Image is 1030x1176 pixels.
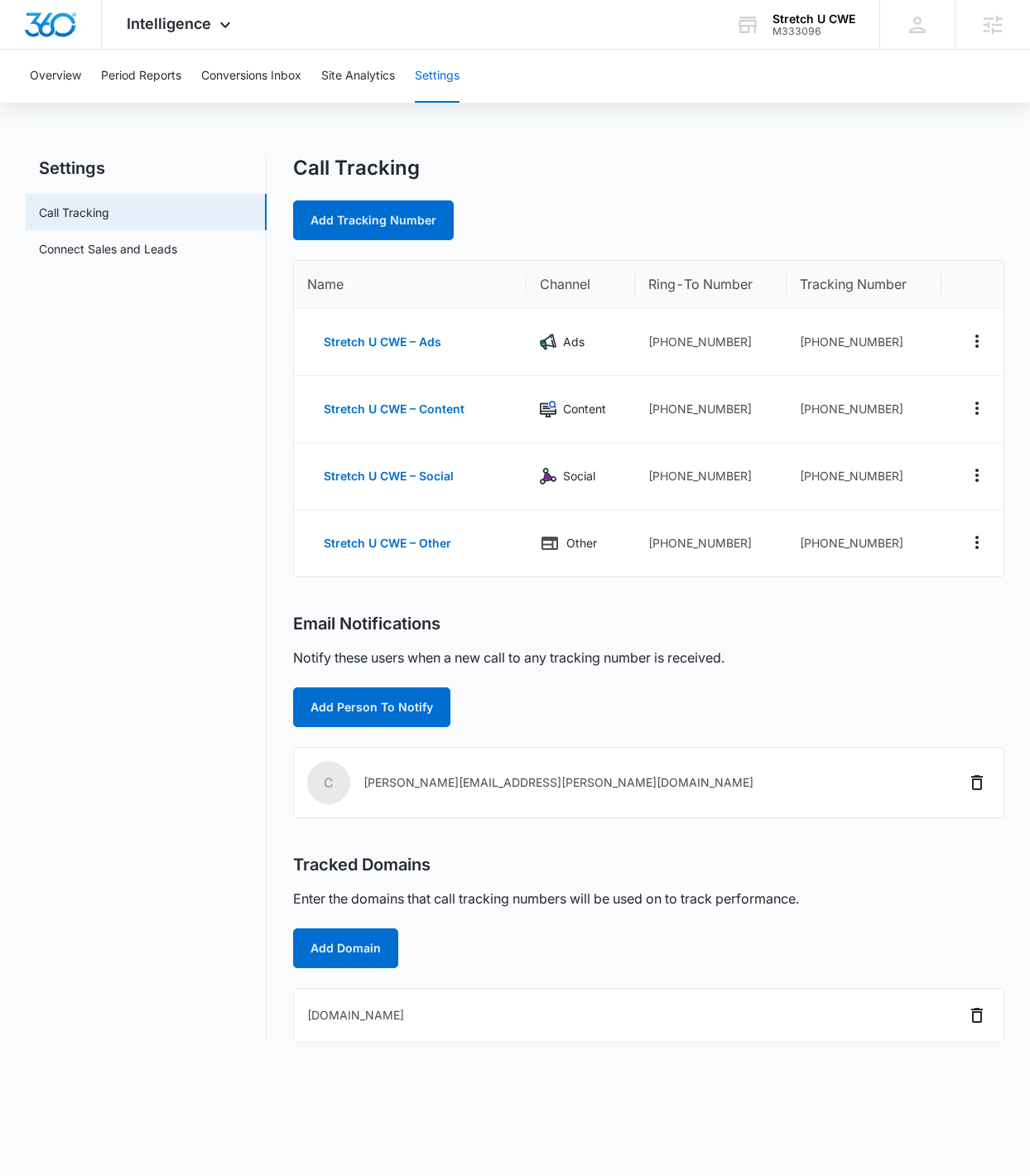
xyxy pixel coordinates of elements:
td: [DOMAIN_NAME] [294,989,790,1042]
h1: Call Tracking [293,156,420,181]
td: [PHONE_NUMBER] [635,309,787,376]
button: Overview [30,50,81,103]
p: Notify these users when a new call to any tracking number is received. [293,648,724,668]
p: Ads [563,333,585,351]
button: Conversions Inbox [201,50,301,103]
button: Actions [964,395,990,422]
span: c [307,761,350,804]
button: Add Person To Notify [293,687,450,727]
span: Intelligence [127,15,211,32]
button: Add Domain [293,928,398,968]
h2: Email Notifications [293,614,440,634]
th: Name [294,261,527,309]
div: account name [772,12,855,26]
div: account id [772,26,855,37]
th: Tracking Number [787,261,941,309]
th: Ring-To Number [635,261,787,309]
p: Social [563,467,595,485]
td: [PERSON_NAME][EMAIL_ADDRESS][PERSON_NAME][DOMAIN_NAME] [294,748,931,817]
button: Actions [964,462,990,489]
img: Social [540,468,556,484]
a: Connect Sales and Leads [39,240,177,258]
a: Call Tracking [39,204,109,221]
p: Content [563,400,606,418]
td: [PHONE_NUMBER] [787,510,941,576]
button: Delete [964,1002,990,1029]
button: Actions [964,328,990,354]
button: Actions [964,529,990,556]
h2: Tracked Domains [293,855,431,875]
td: [PHONE_NUMBER] [787,309,941,376]
button: Period Reports [101,50,181,103]
td: [PHONE_NUMBER] [787,443,941,510]
img: Content [540,401,556,417]
button: Delete [964,769,990,796]
button: Site Analytics [321,50,395,103]
button: Settings [415,50,460,103]
a: Add Tracking Number [293,200,454,240]
th: Channel [527,261,634,309]
td: [PHONE_NUMBER] [635,376,787,443]
td: [PHONE_NUMBER] [635,443,787,510]
button: Stretch U CWE – Other [307,523,468,563]
button: Stretch U CWE – Social [307,456,470,496]
p: Enter the domains that call tracking numbers will be used on to track performance. [293,889,799,909]
img: Ads [540,334,556,350]
h2: Settings [26,156,267,181]
button: Stretch U CWE – Ads [307,322,458,362]
p: Other [566,534,597,552]
td: [PHONE_NUMBER] [635,510,787,576]
button: Stretch U CWE – Content [307,389,481,429]
td: [PHONE_NUMBER] [787,376,941,443]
